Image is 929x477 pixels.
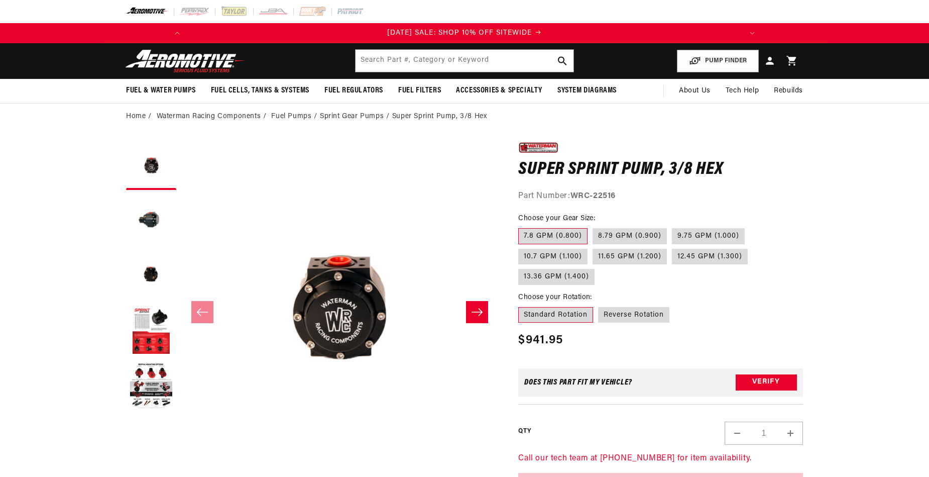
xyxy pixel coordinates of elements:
[126,111,146,122] a: Home
[672,249,748,265] label: 12.45 GPM (1.300)
[518,190,803,203] div: Part Number:
[518,213,596,224] legend: Choose your Gear Size:
[557,85,617,96] span: System Diagrams
[456,85,542,96] span: Accessories & Specialty
[518,269,595,285] label: 13.36 GPM (1.400)
[119,79,203,103] summary: Fuel & Water Pumps
[320,111,392,122] li: Sprint Gear Pumps
[187,28,742,39] a: [DATE] SALE: SHOP 10% OFF SITEWIDE
[726,85,759,97] span: Tech Help
[718,79,766,103] summary: Tech Help
[126,85,196,96] span: Fuel & Water Pumps
[593,228,667,244] label: 8.79 GPM (0.900)
[742,23,762,43] button: Translation missing: en.sections.announcements.next_announcement
[677,50,759,72] button: PUMP FINDER
[126,306,176,356] button: Load image 4 in gallery view
[518,162,803,178] h1: Super Sprint Pump, 3/8 Hex
[271,111,311,122] a: Fuel Pumps
[593,249,667,265] label: 11.65 GPM (1.200)
[448,79,550,103] summary: Accessories & Specialty
[518,228,588,244] label: 7.8 GPM (0.800)
[126,361,176,411] button: Load image 5 in gallery view
[191,301,213,323] button: Slide left
[524,378,632,387] div: Does This part fit My vehicle?
[398,85,441,96] span: Fuel Filters
[518,331,563,349] span: $941.95
[317,79,391,103] summary: Fuel Regulators
[671,79,718,103] a: About Us
[570,192,616,200] strong: WRC-22516
[672,228,745,244] label: 9.75 GPM (1.000)
[518,427,531,436] label: QTY
[123,49,248,73] img: Aeromotive
[356,50,573,72] input: Search by Part Number, Category or Keyword
[518,249,588,265] label: 10.7 GPM (1.100)
[126,111,803,122] nav: breadcrumbs
[550,79,624,103] summary: System Diagrams
[518,292,593,303] legend: Choose your Rotation:
[324,85,383,96] span: Fuel Regulators
[101,23,828,43] slideshow-component: Translation missing: en.sections.announcements.announcement_bar
[126,250,176,301] button: Load image 3 in gallery view
[679,87,711,94] span: About Us
[392,111,487,122] li: Super Sprint Pump, 3/8 Hex
[203,79,317,103] summary: Fuel Cells, Tanks & Systems
[187,28,742,39] div: Announcement
[387,29,532,37] span: [DATE] SALE: SHOP 10% OFF SITEWIDE
[126,140,176,190] button: Load image 1 in gallery view
[211,85,309,96] span: Fuel Cells, Tanks & Systems
[187,28,742,39] div: 1 of 3
[466,301,488,323] button: Slide right
[518,454,751,462] a: Call our tech team at [PHONE_NUMBER] for item availability.
[518,307,593,323] label: Standard Rotation
[167,23,187,43] button: Translation missing: en.sections.announcements.previous_announcement
[391,79,448,103] summary: Fuel Filters
[736,374,797,391] button: Verify
[766,79,810,103] summary: Rebuilds
[598,307,669,323] label: Reverse Rotation
[157,111,261,122] a: Waterman Racing Components
[774,85,803,97] span: Rebuilds
[126,195,176,245] button: Load image 2 in gallery view
[551,50,573,72] button: search button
